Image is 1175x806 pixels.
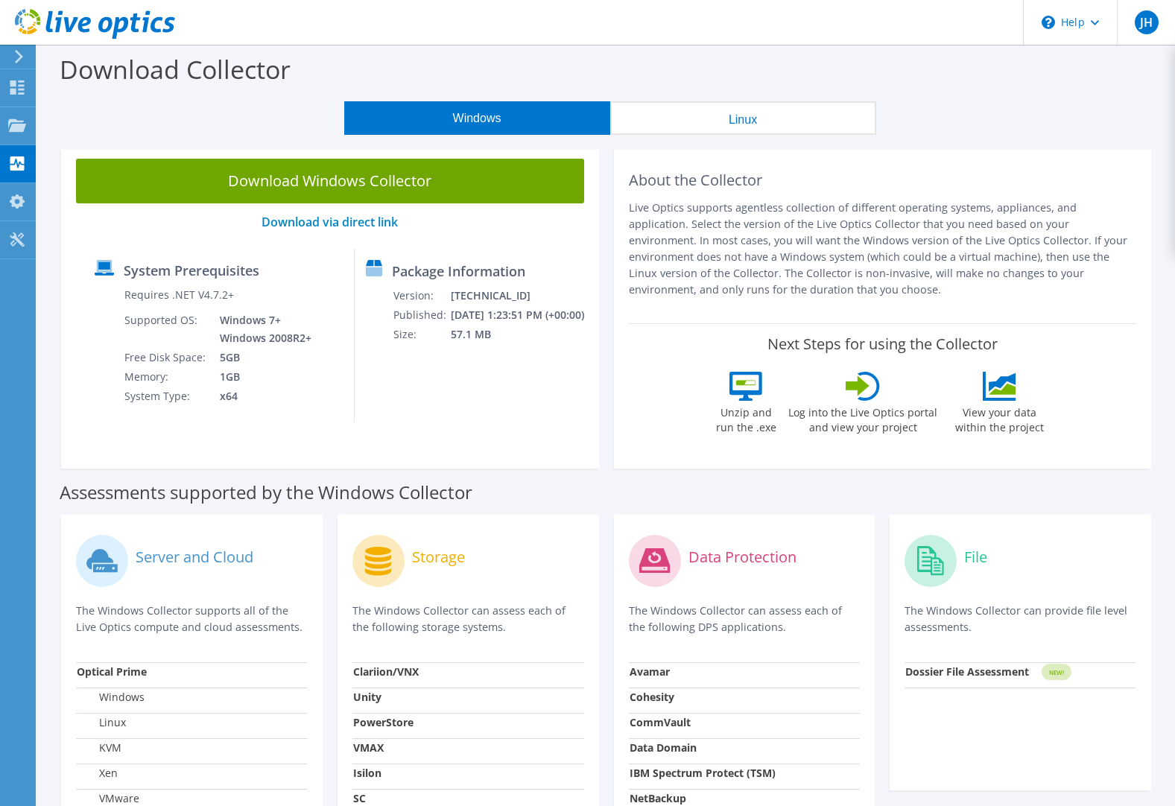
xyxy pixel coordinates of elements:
[124,367,209,387] td: Memory:
[688,550,796,565] label: Data Protection
[77,715,126,730] label: Linux
[60,52,291,86] label: Download Collector
[1135,10,1159,34] span: JH
[353,766,381,780] strong: Isilon
[77,740,121,755] label: KVM
[767,335,998,353] label: Next Steps for using the Collector
[353,791,366,805] strong: SC
[209,348,314,367] td: 5GB
[76,159,584,203] a: Download Windows Collector
[630,766,776,780] strong: IBM Spectrum Protect (TSM)
[1049,668,1064,676] tspan: NEW!
[1042,16,1055,29] svg: \n
[905,603,1136,635] p: The Windows Collector can provide file level assessments.
[450,325,592,344] td: 57.1 MB
[76,603,308,635] p: The Windows Collector supports all of the Live Optics compute and cloud assessments.
[124,311,209,348] td: Supported OS:
[905,664,1029,679] strong: Dossier File Assessment
[352,603,584,635] p: The Windows Collector can assess each of the following storage systems.
[353,715,414,729] strong: PowerStore
[629,200,1137,298] p: Live Optics supports agentless collection of different operating systems, appliances, and applica...
[630,690,674,704] strong: Cohesity
[124,263,259,278] label: System Prerequisites
[353,690,381,704] strong: Unity
[630,664,670,679] strong: Avamar
[629,171,1137,189] h2: About the Collector
[788,401,938,435] label: Log into the Live Optics portal and view your project
[412,550,465,565] label: Storage
[77,690,145,705] label: Windows
[353,740,384,755] strong: VMAX
[393,286,450,305] td: Version:
[262,214,398,230] a: Download via direct link
[344,101,610,135] button: Windows
[136,550,253,565] label: Server and Cloud
[630,715,691,729] strong: CommVault
[393,305,450,325] td: Published:
[124,348,209,367] td: Free Disk Space:
[124,288,234,302] label: Requires .NET V4.7.2+
[393,325,450,344] td: Size:
[77,664,147,679] strong: Optical Prime
[964,550,987,565] label: File
[712,401,780,435] label: Unzip and run the .exe
[124,387,209,406] td: System Type:
[209,387,314,406] td: x64
[450,286,592,305] td: [TECHNICAL_ID]
[77,791,139,806] label: VMware
[209,311,314,348] td: Windows 7+ Windows 2008R2+
[209,367,314,387] td: 1GB
[77,766,118,781] label: Xen
[946,401,1053,435] label: View your data within the project
[60,485,472,500] label: Assessments supported by the Windows Collector
[353,664,419,679] strong: Clariion/VNX
[630,740,697,755] strong: Data Domain
[630,791,686,805] strong: NetBackup
[392,264,525,279] label: Package Information
[450,305,592,325] td: [DATE] 1:23:51 PM (+00:00)
[610,101,876,135] button: Linux
[629,603,861,635] p: The Windows Collector can assess each of the following DPS applications.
